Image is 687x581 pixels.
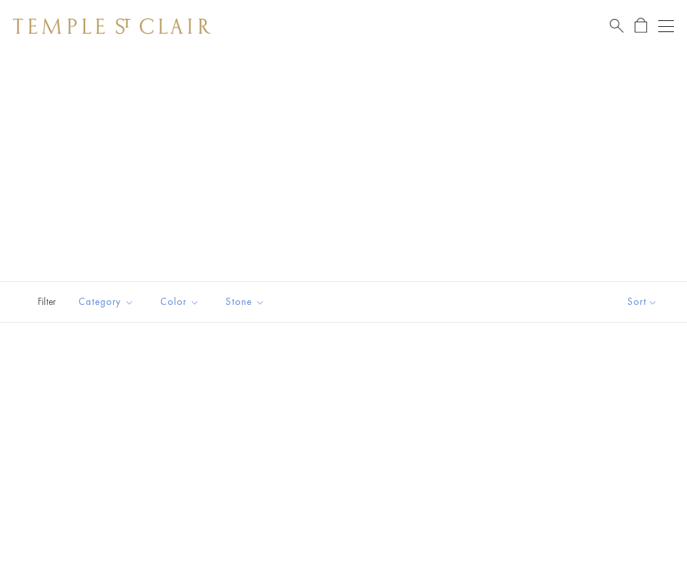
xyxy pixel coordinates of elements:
[598,282,687,322] button: Show sort by
[13,18,211,34] img: Temple St. Clair
[610,18,624,34] a: Search
[635,18,647,34] a: Open Shopping Bag
[154,294,209,310] span: Color
[216,287,275,317] button: Stone
[219,294,275,310] span: Stone
[72,294,144,310] span: Category
[69,287,144,317] button: Category
[658,18,674,34] button: Open navigation
[150,287,209,317] button: Color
